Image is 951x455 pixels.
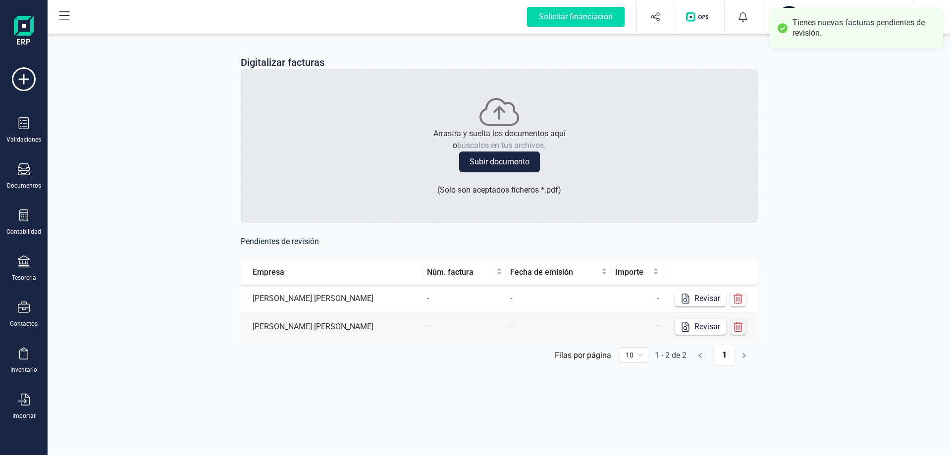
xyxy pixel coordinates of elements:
div: Importar [12,412,36,420]
div: Contabilidad [6,228,41,236]
button: Revisar [675,319,726,335]
img: Logo de OPS [686,12,712,22]
img: Logo Finanedi [14,16,34,48]
div: Tesorería [12,274,36,282]
div: Validaciones [6,136,41,144]
h6: Pendientes de revisión [241,235,758,249]
div: Solicitar financiación [527,7,625,27]
button: left [690,345,710,365]
td: [PERSON_NAME] [PERSON_NAME] [241,313,423,341]
button: right [734,345,754,365]
span: Núm. factura [427,266,494,278]
div: Arrastra y suelta los documentos aquíobúscalos en tus archivos.Subir documento(Solo son aceptados... [241,69,758,223]
div: 页码 [620,347,648,363]
div: SA [778,6,800,28]
td: - [506,285,611,313]
div: Tienes nuevas facturas pendientes de revisión. [792,18,936,39]
p: Arrastra y suelta los documentos aquí o [433,128,566,152]
span: búscalos en tus archivos. [457,141,546,150]
button: SA[PERSON_NAME] [PERSON_NAME][PERSON_NAME] [PERSON_NAME] [774,1,901,33]
span: - [657,294,659,303]
a: 1 [714,345,734,365]
div: Filas por página [555,351,611,360]
button: Subir documento [459,152,540,172]
th: Empresa [241,260,423,285]
div: Inventario [10,366,37,374]
span: Importe [615,266,651,278]
div: Documentos [7,182,41,190]
p: ( Solo son aceptados ficheros * .pdf ) [437,184,561,196]
button: Logo de OPS [680,1,718,33]
span: - [657,322,659,331]
td: [PERSON_NAME] [PERSON_NAME] [241,285,423,313]
li: Página siguiente [734,345,754,361]
li: Página anterior [690,345,710,361]
span: right [741,353,747,358]
span: Fecha de emisión [510,266,599,278]
td: - [423,285,506,313]
div: Contactos [10,320,38,328]
span: 10 [626,348,642,362]
button: Solicitar financiación [515,1,636,33]
span: left [697,353,703,358]
button: Revisar [675,291,726,306]
div: 1 - 2 de 2 [655,351,687,360]
p: Digitalizar facturas [241,55,324,69]
td: - [423,313,506,341]
td: - [506,313,611,341]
